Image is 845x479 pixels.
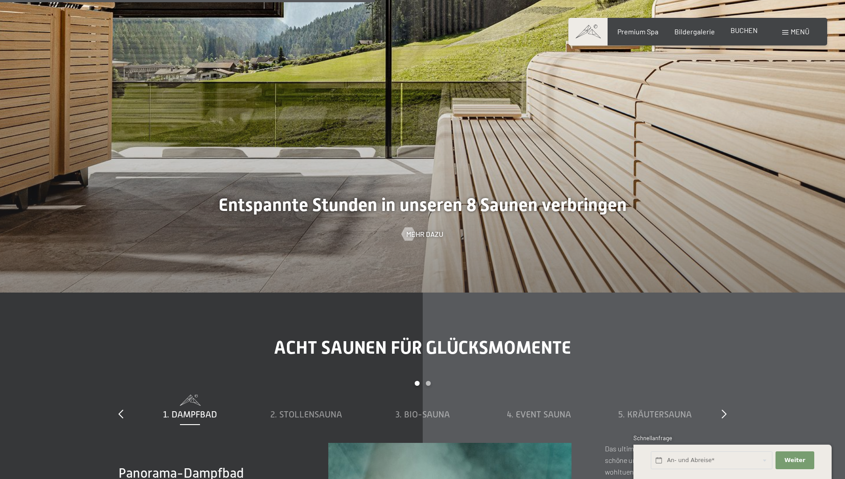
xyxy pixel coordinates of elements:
div: Carousel Page 1 (Current Slide) [415,381,420,386]
div: Carousel Pagination [132,381,713,395]
div: Carousel Page 2 [426,381,431,386]
span: 5. Kräutersauna [618,409,692,419]
span: 4. Event Sauna [507,409,571,419]
span: Mehr dazu [406,229,443,239]
a: BUCHEN [731,26,758,34]
a: Premium Spa [617,27,658,36]
span: Acht Saunen für Glücksmomente [274,337,571,358]
span: Menü [791,27,809,36]
span: Weiter [784,456,805,464]
span: Schnellanfrage [633,434,672,442]
span: 1. Dampfbad [163,409,217,419]
span: 2. Stollensauna [270,409,342,419]
span: 3. Bio-Sauna [396,409,450,419]
button: Weiter [776,451,814,470]
a: Bildergalerie [674,27,715,36]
